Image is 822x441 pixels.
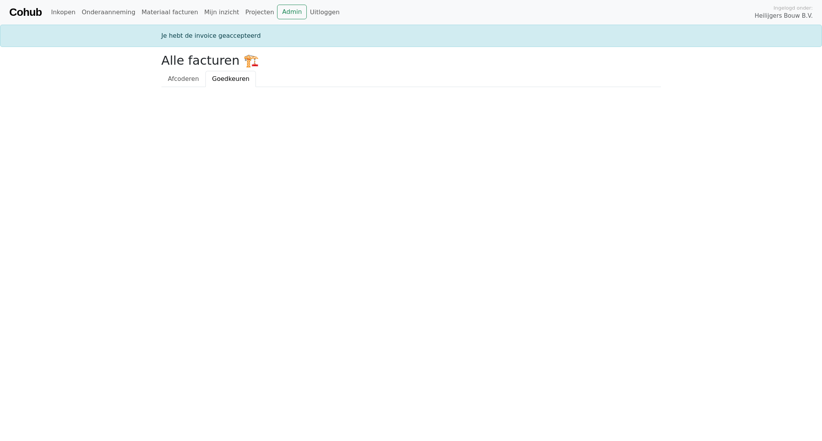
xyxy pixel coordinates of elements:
[201,5,242,20] a: Mijn inzicht
[157,31,666,40] div: Je hebt de invoice geaccepteerd
[168,75,199,82] span: Afcoderen
[161,71,206,87] a: Afcoderen
[277,5,307,19] a: Admin
[755,12,813,20] span: Heilijgers Bouw B.V.
[242,5,277,20] a: Projecten
[48,5,78,20] a: Inkopen
[205,71,256,87] a: Goedkeuren
[773,4,813,12] span: Ingelogd onder:
[9,3,42,22] a: Cohub
[79,5,138,20] a: Onderaanneming
[138,5,201,20] a: Materiaal facturen
[307,5,343,20] a: Uitloggen
[161,53,661,68] h2: Alle facturen 🏗️
[212,75,249,82] span: Goedkeuren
